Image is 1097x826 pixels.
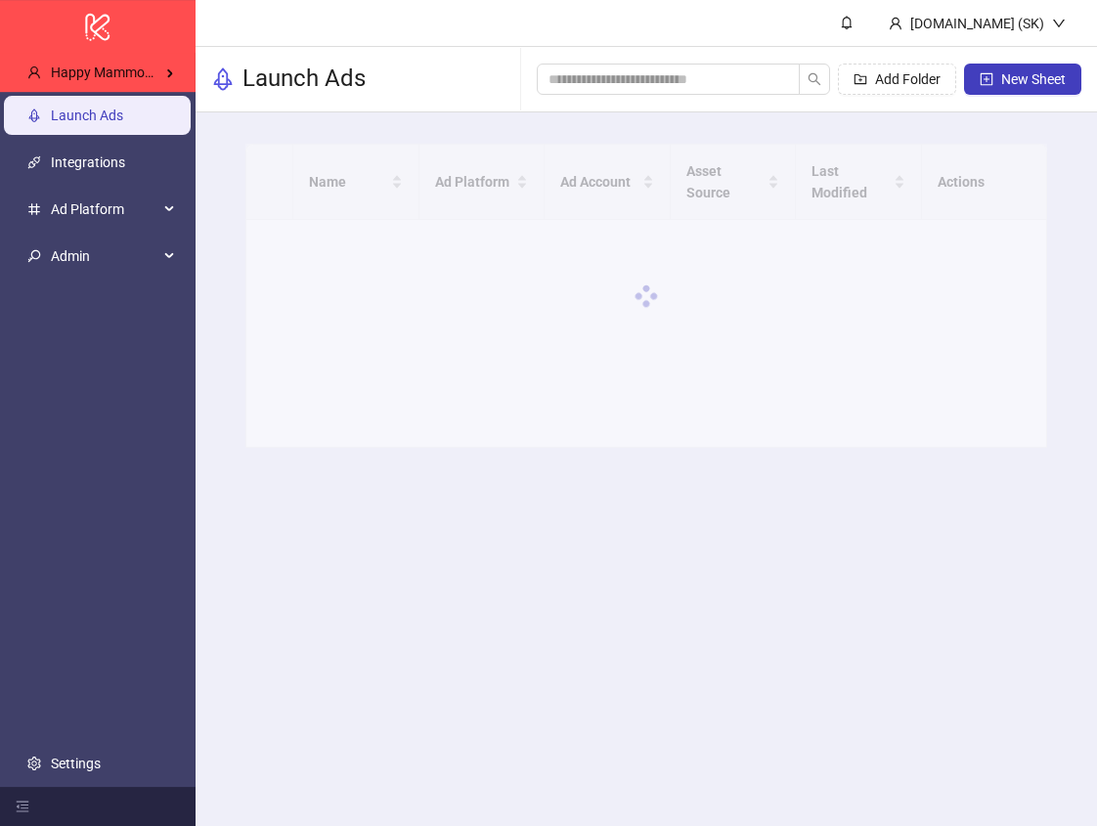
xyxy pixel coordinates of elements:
[27,65,41,79] span: user
[875,71,941,87] span: Add Folder
[16,800,29,813] span: menu-fold
[242,64,366,95] h3: Launch Ads
[854,72,867,86] span: folder-add
[51,237,158,276] span: Admin
[889,17,902,30] span: user
[840,16,854,29] span: bell
[51,108,123,123] a: Launch Ads
[1052,17,1066,30] span: down
[27,202,41,216] span: number
[51,154,125,170] a: Integrations
[838,64,956,95] button: Add Folder
[980,72,993,86] span: plus-square
[51,65,214,80] span: Happy Mammooth's Kitchn
[211,67,235,91] span: rocket
[1001,71,1066,87] span: New Sheet
[51,756,101,771] a: Settings
[808,72,821,86] span: search
[51,190,158,229] span: Ad Platform
[964,64,1081,95] button: New Sheet
[902,13,1052,34] div: [DOMAIN_NAME] (SK)
[27,249,41,263] span: key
